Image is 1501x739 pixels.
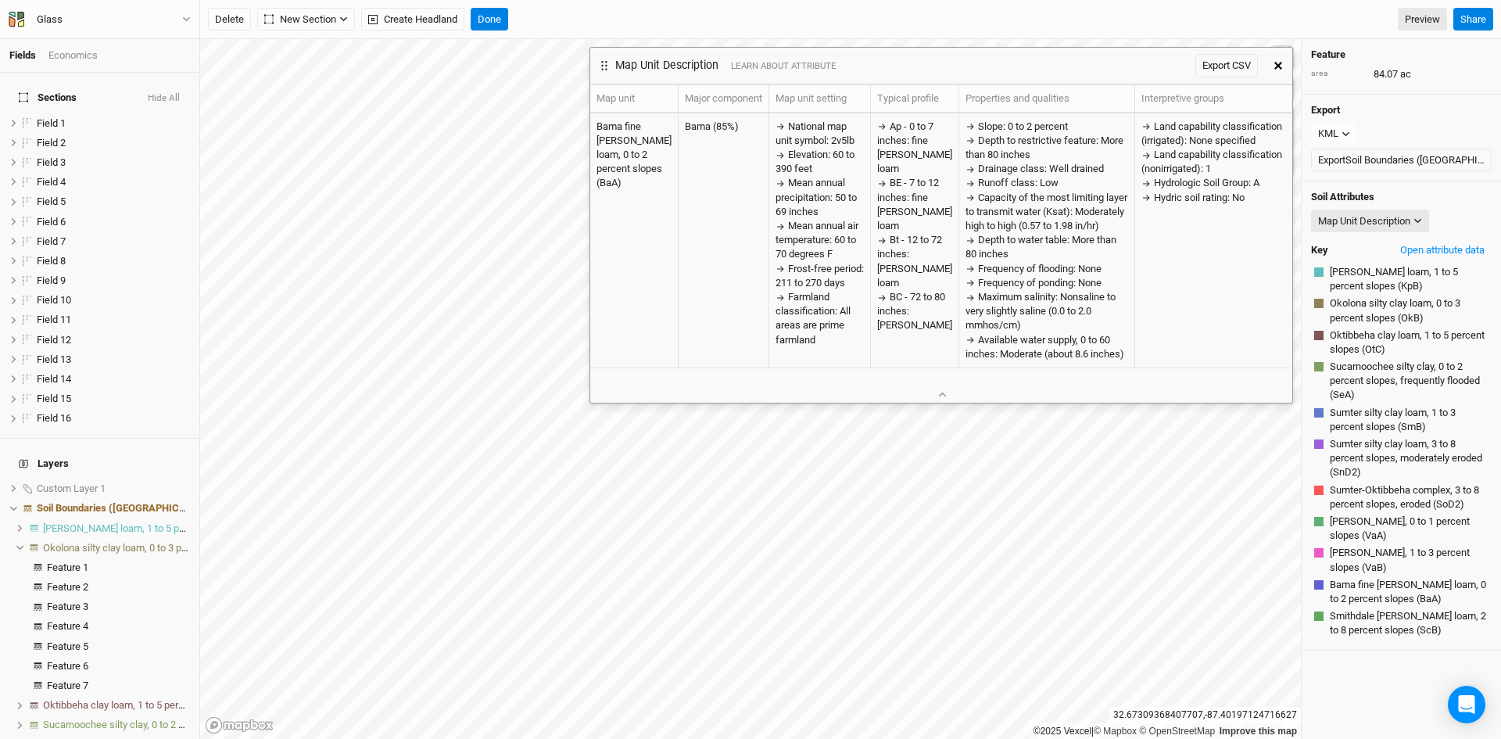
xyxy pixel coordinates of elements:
span: Soil Boundaries ([GEOGRAPHIC_DATA]) [37,502,216,514]
span: Sumter silty clay loam, 3 to 8 percent slopes, moderately eroded (SnD2) [1330,437,1488,480]
div: Feature 2 [47,581,190,594]
span: Field 3 [37,156,66,168]
div: 32.67309368407707 , -87.40197124716627 [1109,707,1301,723]
div: Field 5 [37,196,190,208]
div: Field 16 [37,412,190,425]
div: Custom Layer 1 [37,483,190,495]
a: Improve this map [1220,726,1297,737]
span: Field 2 [37,137,66,149]
span: Feature 3 [47,601,88,612]
h4: Key [1311,244,1328,256]
h4: Export [1311,104,1492,117]
span: Bama fine [PERSON_NAME] loam, 0 to 2 percent slopes (BaA) [1330,578,1488,606]
span: [PERSON_NAME], 1 to 3 percent slopes (VaB) [1330,546,1488,574]
span: Custom Layer 1 [37,483,106,494]
a: Preview [1398,8,1447,31]
span: [PERSON_NAME], 0 to 1 percent slopes (VaA) [1330,515,1488,543]
div: Feature 5 [47,640,190,653]
span: Feature 7 [47,680,88,691]
div: Map Unit Description [1318,213,1410,229]
span: Sucarnoochee silty clay, 0 to 2 percent slopes, frequently flooded [43,719,328,730]
div: area [1311,68,1366,80]
span: Field 1 [37,117,66,129]
div: Field 4 [37,176,190,188]
div: Field 11 [37,314,190,326]
span: Sumter-Oktibbeha complex, 3 to 8 percent slopes, eroded (SoD2) [1330,483,1488,511]
span: Field 10 [37,294,71,306]
span: Okolona silty clay loam, 0 to 3 percent slopes [43,542,242,554]
h4: Layers [9,448,190,479]
span: Field 4 [37,176,66,188]
span: [PERSON_NAME] loam, 1 to 5 percent slopes [43,522,239,534]
button: New Section [257,8,355,31]
button: Done [471,8,508,31]
div: Field 10 [37,294,190,307]
div: Feature 3 [47,601,190,613]
div: Open Intercom Messenger [1448,686,1485,723]
button: ExportSoil Boundaries ([GEOGRAPHIC_DATA]) [1311,149,1492,172]
canvas: Map [200,39,1301,739]
span: Feature 6 [47,660,88,672]
span: Feature 5 [47,640,88,652]
span: Field 8 [37,255,66,267]
a: ©2025 Vexcel [1034,726,1091,737]
th: Interpretive groups [1135,85,1311,113]
span: Field 5 [37,196,66,207]
span: Field 11 [37,314,71,325]
button: KML [1311,122,1357,145]
div: Field 6 [37,216,190,228]
div: Feature 1 [47,561,190,574]
span: ac [1400,67,1411,81]
div: Oktibbeha clay loam, 1 to 5 percent slopes [43,699,190,712]
span: Field 16 [37,412,71,424]
div: Field 14 [37,373,190,386]
span: New Section [264,12,336,27]
div: Field 15 [37,393,190,405]
span: Oktibbeha clay loam, 1 to 5 percent slopes (OtC) [1330,328,1488,357]
span: Field 14 [37,373,71,385]
div: Okolona silty clay loam, 0 to 3 percent slopes [43,542,190,554]
div: Field 9 [37,274,190,287]
button: Open attribute data [1393,239,1492,262]
div: Field 7 [37,235,190,248]
span: Field 15 [37,393,71,404]
span: Okolona silty clay loam, 0 to 3 percent slopes (OkB) [1330,296,1488,325]
button: Delete [208,8,251,31]
div: Field 12 [37,334,190,346]
div: Kipling clay loam, 1 to 5 percent slopes [43,522,190,535]
a: Mapbox [1094,726,1137,737]
button: Hide All [147,93,181,104]
span: Sections [19,91,77,104]
div: KML [1318,126,1338,142]
span: Field 9 [37,274,66,286]
span: Field 13 [37,353,71,365]
div: | [1034,723,1297,739]
button: Glass [8,11,192,28]
span: [PERSON_NAME] loam, 1 to 5 percent slopes (KpB) [1330,265,1488,293]
div: Feature 6 [47,660,190,673]
button: Map Unit Description [1311,210,1429,233]
span: Oktibbeha clay loam, 1 to 5 percent slopes [43,699,230,711]
div: Field 8 [37,255,190,267]
button: Create Headland [361,8,464,31]
div: Glass [37,12,63,27]
div: Feature 4 [47,620,190,633]
div: 84.07 [1311,67,1492,81]
h4: Feature [1311,48,1492,61]
a: Fields [9,49,36,61]
div: Field 2 [37,137,190,149]
span: Field 7 [37,235,66,247]
h4: Soil Attributes [1311,191,1492,203]
span: Field 6 [37,216,66,228]
div: Feature 7 [47,680,190,692]
span: Smithdale [PERSON_NAME] loam, 2 to 8 percent slopes (ScB) [1330,609,1488,637]
a: OpenStreetMap [1139,726,1215,737]
div: Field 3 [37,156,190,169]
button: Share [1453,8,1493,31]
span: Feature 4 [47,620,88,632]
div: Field 13 [37,353,190,366]
span: Feature 2 [47,581,88,593]
span: Sucarnoochee silty clay, 0 to 2 percent slopes, frequently flooded (SeA) [1330,360,1488,403]
span: Field 12 [37,334,71,346]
